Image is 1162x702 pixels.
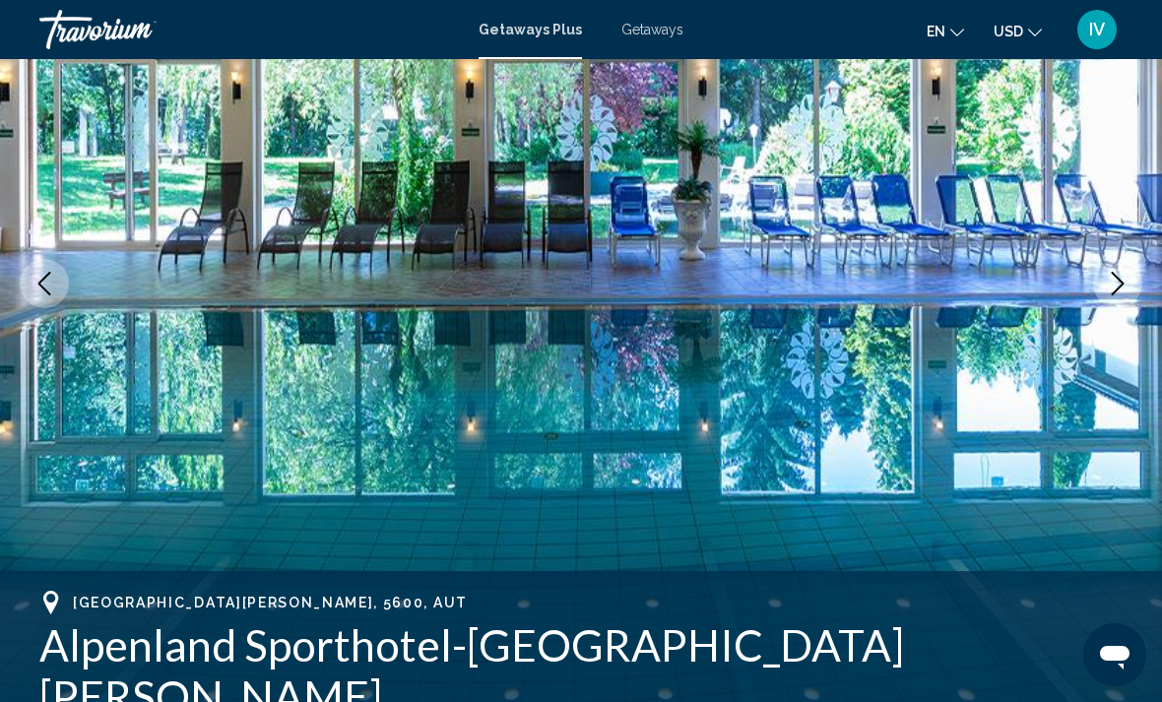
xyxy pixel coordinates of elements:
button: Change currency [994,17,1042,45]
button: Next image [1093,259,1142,308]
span: [GEOGRAPHIC_DATA][PERSON_NAME], 5600, AUT [73,595,468,610]
button: Change language [927,17,964,45]
button: Previous image [20,259,69,308]
a: Getaways Plus [479,22,582,37]
button: User Menu [1071,9,1123,50]
a: Getaways [621,22,683,37]
span: en [927,24,945,39]
span: USD [994,24,1023,39]
span: IV [1089,20,1105,39]
iframe: Button to launch messaging window [1083,623,1146,686]
a: Travorium [39,10,459,49]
